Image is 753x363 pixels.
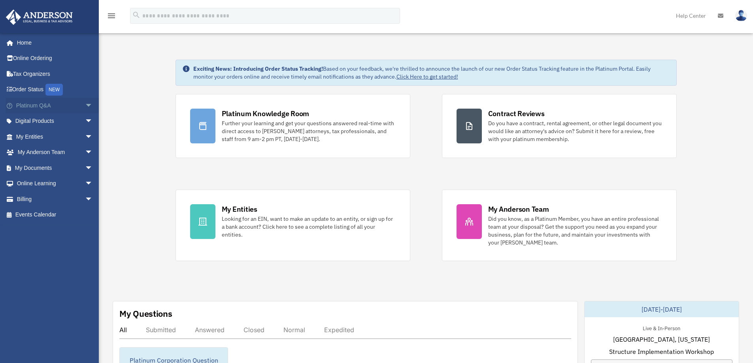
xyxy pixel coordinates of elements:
div: Expedited [324,326,354,334]
a: Events Calendar [6,207,105,223]
strong: Exciting News: Introducing Order Status Tracking! [193,65,323,72]
span: arrow_drop_down [85,113,101,130]
div: NEW [45,84,63,96]
a: Platinum Q&Aarrow_drop_down [6,98,105,113]
div: Further your learning and get your questions answered real-time with direct access to [PERSON_NAM... [222,119,396,143]
span: arrow_drop_down [85,98,101,114]
div: Looking for an EIN, want to make an update to an entity, or sign up for a bank account? Click her... [222,215,396,239]
a: Click Here to get started! [396,73,458,80]
span: arrow_drop_down [85,160,101,176]
span: arrow_drop_down [85,129,101,145]
a: My Anderson Teamarrow_drop_down [6,145,105,160]
div: My Entities [222,204,257,214]
a: Order StatusNEW [6,82,105,98]
a: Platinum Knowledge Room Further your learning and get your questions answered real-time with dire... [176,94,410,158]
a: Tax Organizers [6,66,105,82]
div: My Questions [119,308,172,320]
i: search [132,11,141,19]
a: Digital Productsarrow_drop_down [6,113,105,129]
div: Submitted [146,326,176,334]
span: Structure Implementation Workshop [609,347,714,356]
a: Online Learningarrow_drop_down [6,176,105,192]
div: My Anderson Team [488,204,549,214]
div: Did you know, as a Platinum Member, you have an entire professional team at your disposal? Get th... [488,215,662,246]
div: Live & In-Person [636,324,687,332]
div: Based on your feedback, we're thrilled to announce the launch of our new Order Status Tracking fe... [193,65,670,81]
span: [GEOGRAPHIC_DATA], [US_STATE] [613,335,710,344]
div: [DATE]-[DATE] [585,301,739,317]
div: All [119,326,127,334]
a: Billingarrow_drop_down [6,191,105,207]
a: My Entities Looking for an EIN, want to make an update to an entity, or sign up for a bank accoun... [176,190,410,261]
a: menu [107,14,116,21]
a: Home [6,35,101,51]
span: arrow_drop_down [85,176,101,192]
span: arrow_drop_down [85,145,101,161]
div: Platinum Knowledge Room [222,109,310,118]
div: Closed [243,326,264,334]
span: arrow_drop_down [85,191,101,207]
a: Online Ordering [6,51,105,66]
a: My Entitiesarrow_drop_down [6,129,105,145]
div: Contract Reviews [488,109,545,118]
img: User Pic [735,10,747,21]
div: Answered [195,326,225,334]
i: menu [107,11,116,21]
div: Normal [283,326,305,334]
a: My Documentsarrow_drop_down [6,160,105,176]
div: Do you have a contract, rental agreement, or other legal document you would like an attorney's ad... [488,119,662,143]
a: My Anderson Team Did you know, as a Platinum Member, you have an entire professional team at your... [442,190,677,261]
img: Anderson Advisors Platinum Portal [4,9,75,25]
a: Contract Reviews Do you have a contract, rental agreement, or other legal document you would like... [442,94,677,158]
